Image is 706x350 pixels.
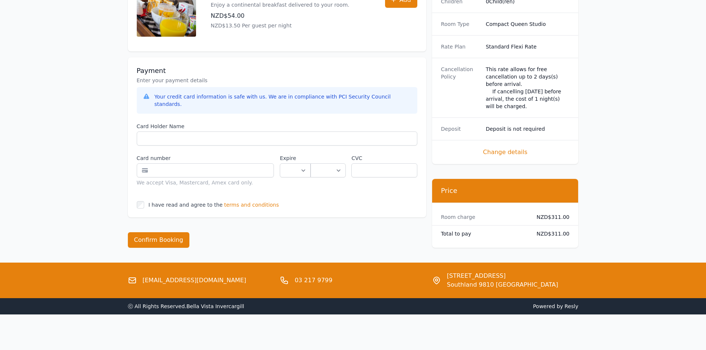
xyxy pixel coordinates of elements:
[486,20,570,28] dd: Compact Queen Studio
[143,276,246,285] a: [EMAIL_ADDRESS][DOMAIN_NAME]
[531,213,570,221] dd: NZD$311.00
[211,22,349,29] p: NZD$13.50 Per guest per night
[441,230,525,237] dt: Total to pay
[137,77,417,84] p: Enter your payment details
[441,43,480,50] dt: Rate Plan
[128,303,244,309] span: ⓒ All Rights Reserved. Bella Vista Invercargill
[295,276,332,285] a: 03 217 9799
[441,66,480,110] dt: Cancellation Policy
[441,213,525,221] dt: Room charge
[447,271,558,280] span: [STREET_ADDRESS]
[486,125,570,133] dd: Deposit is not required
[211,1,349,9] p: Enjoy a continental breakfast delivered to your room.
[280,154,311,162] label: Expire
[311,154,345,162] label: .
[155,93,411,108] div: Your credit card information is safe with us. We are in compliance with PCI Security Council stan...
[137,179,274,186] div: We accept Visa, Mastercard, Amex card only.
[128,232,190,248] button: Confirm Booking
[441,125,480,133] dt: Deposit
[486,43,570,50] dd: Standard Flexi Rate
[564,303,578,309] a: Resly
[211,11,349,20] p: NZD$54.00
[486,66,570,110] div: This rate allows for free cancellation up to 2 days(s) before arrival. If cancelling [DATE] befor...
[149,202,223,208] label: I have read and agree to the
[441,148,570,157] span: Change details
[137,66,417,75] h3: Payment
[137,123,417,130] label: Card Holder Name
[137,154,274,162] label: Card number
[447,280,558,289] span: Southland 9810 [GEOGRAPHIC_DATA]
[351,154,417,162] label: CVC
[441,186,570,195] h3: Price
[356,303,579,310] span: Powered by
[441,20,480,28] dt: Room Type
[224,201,279,209] span: terms and conditions
[531,230,570,237] dd: NZD$311.00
